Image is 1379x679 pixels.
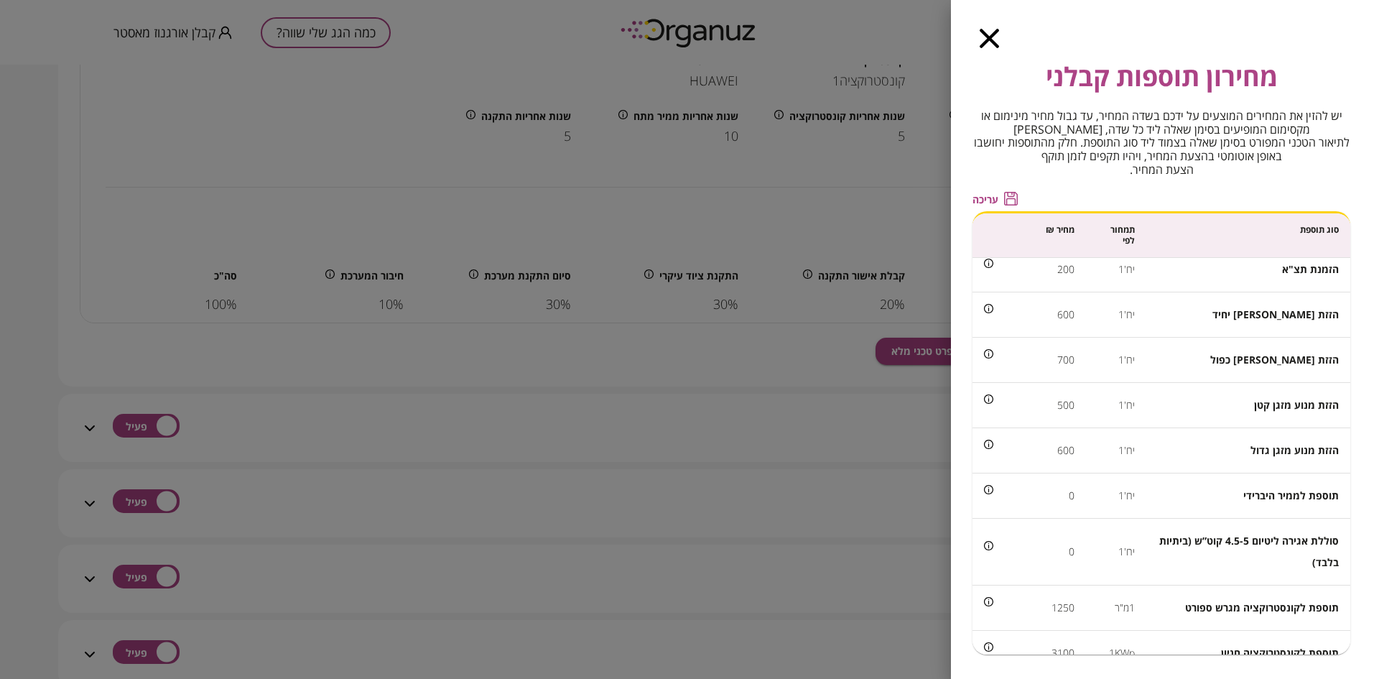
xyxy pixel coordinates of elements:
[1057,353,1074,366] span: 700
[1086,338,1146,383] td: יח'1
[1046,57,1278,96] span: מחירון תוספות קבלני
[972,192,1018,205] button: עריכה
[972,213,1086,258] th: מחיר ₪
[1086,383,1146,428] td: יח'1
[1185,601,1339,614] span: תוספת לקונסטרוקציה מגרש ספורט
[1057,262,1074,276] span: 200
[1086,631,1146,676] td: 1KWp
[972,109,1350,176] span: יש להזין את המחירים המוצעים על ידכם בשדה המחיר, עד גבול מחיר מינימום או מקסימום המופיעים בסימן שא...
[1051,601,1074,614] span: 1250
[972,193,998,205] span: עריכה
[1254,398,1339,412] span: הזזת מנוע מזגן קטן
[1146,213,1350,258] th: סוג תוספת
[1057,443,1074,457] span: 600
[1051,646,1074,660] span: 3100
[1086,586,1146,631] td: 1מ"ר
[1057,308,1074,321] span: 600
[1069,489,1074,502] span: 0
[1159,534,1339,569] span: סוללת אגירה ליטיום 4.5-5 קוט”ש (ביתיות בלבד)
[1069,545,1074,558] span: 0
[1057,398,1074,412] span: 500
[1212,308,1339,321] span: הזזת [PERSON_NAME] יחיד
[1086,474,1146,519] td: יח'1
[1086,213,1146,258] th: תמחור לפי
[1210,353,1339,366] span: הזזת [PERSON_NAME] כפול
[1086,428,1146,474] td: יח'1
[1243,489,1339,502] span: תוספת לממיר היברידי
[1086,247,1146,292] td: יח'1
[1086,292,1146,338] td: יח'1
[1086,519,1146,586] td: יח'1
[1221,646,1339,660] span: תוספת לקונסטרוקציה חניון
[1250,443,1339,457] span: הזזת מנוע מזגן גדול
[1282,262,1339,276] span: הזמנת תצ"א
